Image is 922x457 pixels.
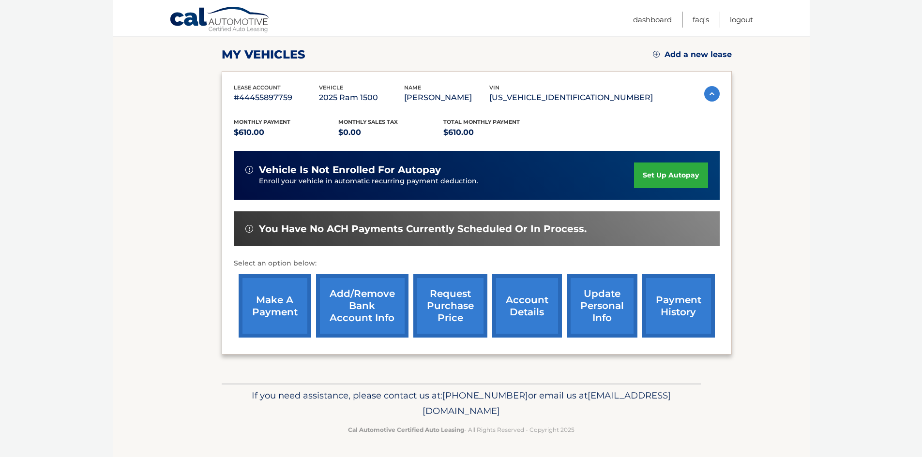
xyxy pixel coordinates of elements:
[259,176,635,187] p: Enroll your vehicle in automatic recurring payment deduction.
[222,47,305,62] h2: my vehicles
[348,426,464,433] strong: Cal Automotive Certified Auto Leasing
[338,118,398,125] span: Monthly sales Tax
[489,91,653,104] p: [US_VEHICLE_IDENTIFICATION_NUMBER]
[338,126,443,139] p: $0.00
[234,126,339,139] p: $610.00
[404,84,421,91] span: name
[653,51,660,58] img: add.svg
[169,6,271,34] a: Cal Automotive
[259,164,441,176] span: vehicle is not enrolled for autopay
[413,274,487,338] a: request purchase price
[730,12,753,28] a: Logout
[319,84,343,91] span: vehicle
[245,166,253,174] img: alert-white.svg
[693,12,709,28] a: FAQ's
[234,91,319,104] p: #44455897759
[245,225,253,233] img: alert-white.svg
[423,390,671,416] span: [EMAIL_ADDRESS][DOMAIN_NAME]
[319,91,404,104] p: 2025 Ram 1500
[234,258,720,269] p: Select an option below:
[443,118,520,125] span: Total Monthly Payment
[634,162,708,188] a: set up autopay
[492,274,562,338] a: account details
[234,84,281,91] span: lease account
[316,274,408,338] a: Add/Remove bank account info
[404,91,489,104] p: [PERSON_NAME]
[443,126,548,139] p: $610.00
[259,223,587,235] span: You have no ACH payments currently scheduled or in process.
[442,390,528,401] span: [PHONE_NUMBER]
[642,274,715,338] a: payment history
[228,388,695,419] p: If you need assistance, please contact us at: or email us at
[228,425,695,435] p: - All Rights Reserved - Copyright 2025
[234,118,290,125] span: Monthly Payment
[489,84,499,91] span: vin
[704,86,720,102] img: accordion-active.svg
[567,274,637,338] a: update personal info
[239,274,311,338] a: make a payment
[633,12,672,28] a: Dashboard
[653,50,732,59] a: Add a new lease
